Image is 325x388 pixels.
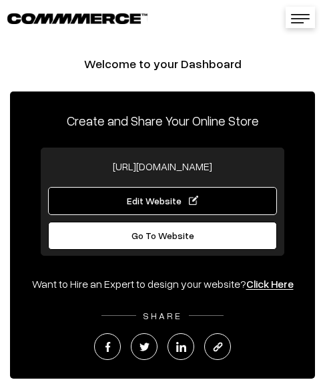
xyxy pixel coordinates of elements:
img: menu [291,14,310,23]
span: SHARE [136,310,189,321]
a: Go To Website [48,222,278,250]
span: Edit Website [127,195,198,206]
p: Create and Share Your Online Store [10,110,315,130]
img: COMMMERCE [7,13,147,23]
a: Edit Website [48,187,278,215]
div: Want to Hire an Expert to design your website? [10,276,315,292]
a: Click Here [246,277,294,290]
span: Go To Website [131,230,194,241]
h2: Welcome to your Dashboard [10,57,315,71]
a: COMMMERCE [7,9,124,25]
